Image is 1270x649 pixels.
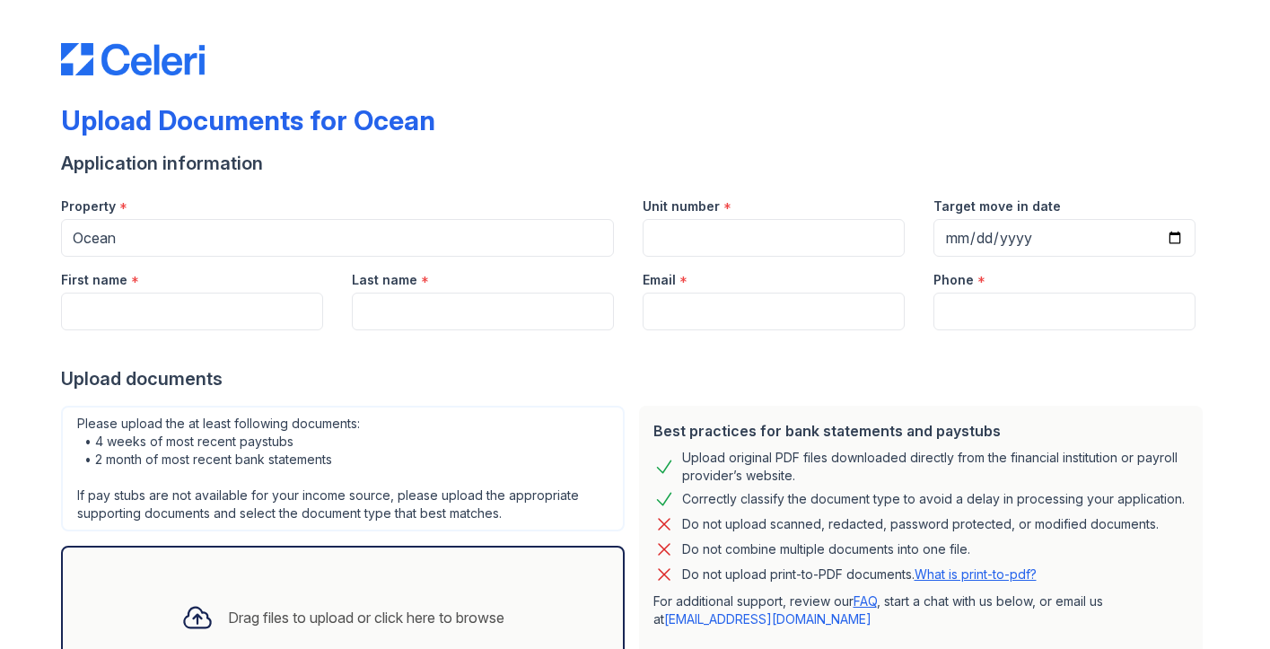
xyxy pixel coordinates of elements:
div: Please upload the at least following documents: • 4 weeks of most recent paystubs • 2 month of mo... [61,406,625,531]
div: Application information [61,151,1210,176]
div: Do not upload scanned, redacted, password protected, or modified documents. [682,513,1159,535]
img: CE_Logo_Blue-a8612792a0a2168367f1c8372b55b34899dd931a85d93a1a3d3e32e68fde9ad4.png [61,43,205,75]
p: Do not upload print-to-PDF documents. [682,566,1037,583]
label: Last name [352,271,417,289]
label: Target move in date [933,197,1061,215]
label: Email [643,271,676,289]
a: FAQ [854,593,877,609]
div: Upload original PDF files downloaded directly from the financial institution or payroll provider’... [682,449,1188,485]
a: What is print-to-pdf? [915,566,1037,582]
div: Drag files to upload or click here to browse [228,607,504,628]
label: Property [61,197,116,215]
label: First name [61,271,127,289]
p: For additional support, review our , start a chat with us below, or email us at [653,592,1188,628]
div: Upload documents [61,366,1210,391]
label: Phone [933,271,974,289]
label: Unit number [643,197,720,215]
a: [EMAIL_ADDRESS][DOMAIN_NAME] [664,611,871,627]
div: Upload Documents for Ocean [61,104,435,136]
div: Best practices for bank statements and paystubs [653,420,1188,442]
div: Do not combine multiple documents into one file. [682,539,970,560]
div: Correctly classify the document type to avoid a delay in processing your application. [682,488,1185,510]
